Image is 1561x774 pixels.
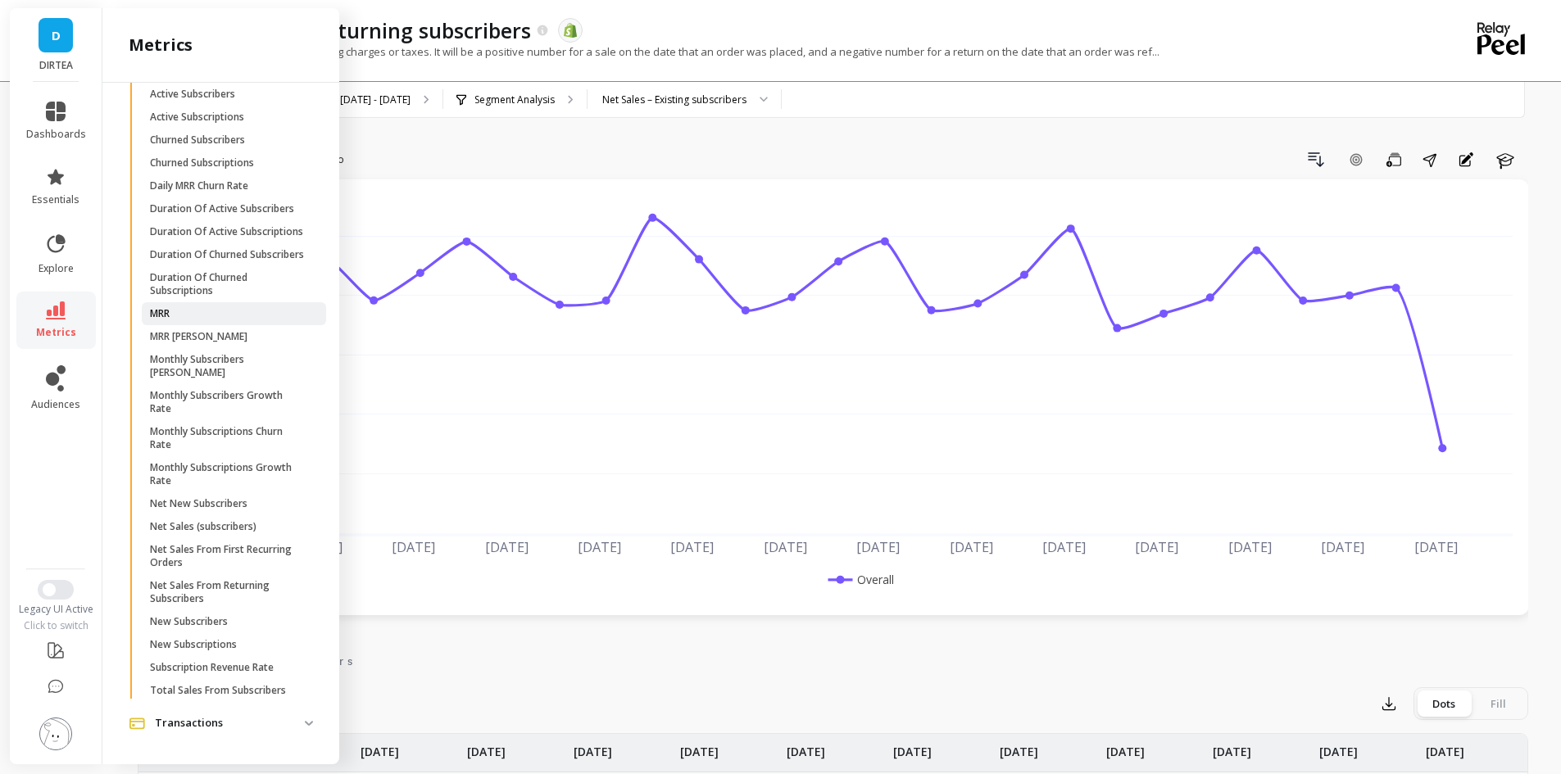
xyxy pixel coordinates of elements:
p: DIRTEA [26,59,86,72]
p: Duration Of Active Subscribers [150,202,294,215]
p: Monthly Subscriptions Churn Rate [150,425,306,451]
p: [DATE] [680,734,719,760]
p: Duration Of Active Subscriptions [150,225,303,238]
p: [DATE] [1106,734,1145,760]
p: Churned Subscriptions [150,156,254,170]
div: Legacy UI Active [10,603,102,616]
span: D [52,26,61,45]
div: Fill [1471,690,1525,717]
p: Monthly Subscribers Growth Rate [150,389,306,415]
p: [DATE] [893,734,932,760]
p: [DATE] [1426,734,1464,760]
p: [DATE] [1213,734,1251,760]
img: api.shopify.svg [563,23,578,38]
button: Switch to New UI [38,580,74,600]
span: metrics [36,326,76,339]
div: Net Sales – Existing subscribers [602,92,746,107]
p: Daily MRR Churn Rate [150,179,248,192]
span: audiences [31,398,80,411]
p: Transactions [155,715,305,731]
p: Net New Subscribers [150,497,247,510]
p: Churned Subscribers [150,134,245,147]
p: Net Sales from returning subscribers [166,16,531,44]
img: profile picture [39,717,72,750]
p: [DATE] [574,734,612,760]
span: essentials [32,193,79,206]
h2: metrics [129,34,193,57]
p: Monthly Subscriptions Growth Rate [150,461,306,487]
p: Duration Of Churned Subscribers [150,248,304,261]
p: Net Sales From Returning Subscribers [150,579,306,605]
p: Monthly Subscribers [PERSON_NAME] [150,353,306,379]
p: [DATE] [1319,734,1358,760]
img: navigation item icon [129,717,145,730]
nav: Tabs [138,640,1528,677]
span: dashboards [26,128,86,141]
img: down caret icon [305,721,313,726]
p: Segment Analysis [474,93,555,106]
p: New Subscriptions [150,638,237,651]
p: [DATE] [361,734,399,760]
div: Click to switch [10,619,102,632]
p: Net Sales From First Recurring Orders [150,543,306,569]
p: MRR [150,307,170,320]
p: New Subscribers [150,615,228,628]
p: MRR [PERSON_NAME] [150,330,247,343]
p: Net Sales (subscribers) [150,520,256,533]
div: Dots [1417,690,1471,717]
p: [DATE] [467,734,506,760]
p: Total Sales From Subscribers [150,684,286,697]
span: explore [39,262,74,275]
p: [DATE] [1000,734,1038,760]
p: Subscription Revenue Rate [150,661,274,674]
p: Active Subscribers [150,88,235,101]
p: Duration Of Churned Subscriptions [150,271,306,297]
p: Net sales does not include shipping charges or taxes. It will be a positive number for a sale on ... [138,44,1159,59]
p: [DATE] [787,734,825,760]
p: Active Subscriptions [150,111,244,124]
